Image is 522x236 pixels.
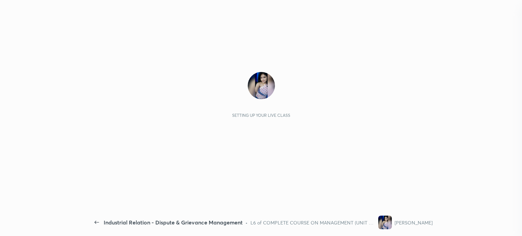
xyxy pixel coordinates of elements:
img: b4263d946f1245789809af6d760ec954.jpg [248,72,275,99]
img: b4263d946f1245789809af6d760ec954.jpg [378,216,392,229]
div: • [245,219,248,226]
div: Setting up your live class [232,113,290,118]
div: [PERSON_NAME] [395,219,433,226]
div: Industrial Relation - Dispute & Grievance Management [104,218,243,226]
div: L6 of COMPLETE COURSE ON MANAGEMENT (UNIT 3) - UGC NET [DATE] [250,219,376,226]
